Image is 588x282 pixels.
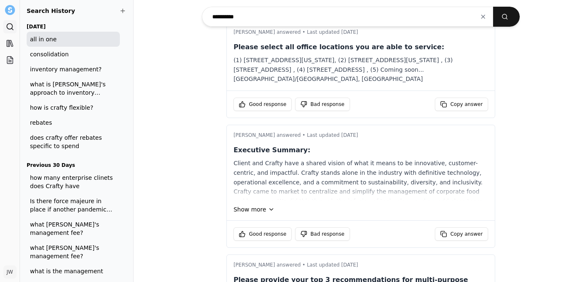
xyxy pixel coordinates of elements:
div: Client and Crafty have a shared vision of what it means to be innovative, customer-centric, and i... [233,159,488,200]
span: does crafty offer rebates specific to spend [30,133,117,150]
span: Good response [249,101,286,108]
p: Please select all office locations you are able to service: [233,42,488,52]
button: Good response [233,98,292,111]
span: how many enterprise clinets does Crafty have [30,174,117,190]
button: Bad response [295,98,350,111]
p: Executive Summary: [233,145,488,155]
span: what [PERSON_NAME]'s management fee? [30,220,117,237]
a: Library [3,37,17,50]
a: Search [3,20,17,33]
span: Bad response [310,101,345,108]
button: JW [3,265,17,279]
img: Settle [5,5,15,15]
button: Good response [233,227,292,241]
span: inventory management? [30,65,117,73]
button: Clear input [473,9,493,24]
span: rebates [30,118,117,127]
p: [PERSON_NAME] answered • Last updated [DATE] [233,29,488,35]
a: Projects [3,53,17,67]
button: Settle [3,3,17,17]
button: Bad response [295,227,350,241]
span: consolidation [30,50,117,58]
div: (1) [STREET_ADDRESS][US_STATE], (2) [STREET_ADDRESS][US_STATE] , (3) [STREET_ADDRESS] , (4) [STRE... [233,55,488,84]
span: Is there force majeure in place if another pandemic situation arises? [30,197,117,214]
p: [PERSON_NAME] answered • Last updated [DATE] [233,132,488,138]
span: Bad response [310,231,345,237]
span: how is crafty flexible? [30,103,117,112]
span: all in one [30,35,117,43]
span: Copy answer [450,231,483,237]
button: Copy answer [435,227,488,241]
button: Copy answer [435,98,488,111]
span: what [PERSON_NAME]'s management fee? [30,244,117,260]
span: Good response [249,231,286,237]
h2: Search History [27,7,127,15]
span: Copy answer [450,101,483,108]
button: Show more [233,205,488,214]
p: [PERSON_NAME] answered • Last updated [DATE] [233,262,488,268]
h3: [DATE] [27,22,120,32]
h3: Previous 30 Days [27,160,120,170]
span: what is [PERSON_NAME]'s approach to inventory management? [30,80,117,97]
